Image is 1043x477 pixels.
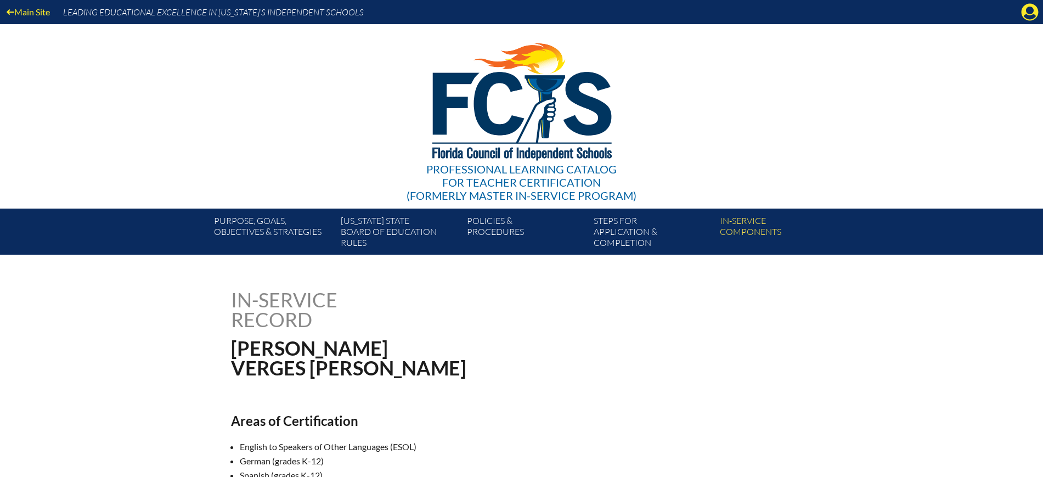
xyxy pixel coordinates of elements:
[210,213,336,255] a: Purpose, goals,objectives & strategies
[715,213,842,255] a: In-servicecomponents
[402,22,641,204] a: Professional Learning Catalog for Teacher Certification(formerly Master In-service Program)
[442,176,601,189] span: for Teacher Certification
[231,338,591,378] h1: [PERSON_NAME] Verges [PERSON_NAME]
[589,213,715,255] a: Steps forapplication & completion
[240,440,626,454] li: English to Speakers of Other Languages (ESOL)
[407,162,636,202] div: Professional Learning Catalog (formerly Master In-service Program)
[1021,3,1039,21] svg: Manage Account
[408,24,635,174] img: FCISlogo221.eps
[336,213,463,255] a: [US_STATE] StateBoard of Education rules
[463,213,589,255] a: Policies &Procedures
[2,4,54,19] a: Main Site
[231,290,452,329] h1: In-service record
[240,454,626,468] li: German (grades K-12)
[231,413,617,429] h2: Areas of Certification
